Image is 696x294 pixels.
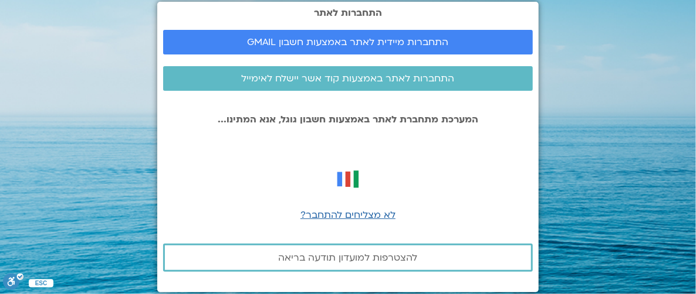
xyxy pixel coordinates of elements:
h2: התחברות לאתר [163,8,533,18]
a: להצטרפות למועדון תודעה בריאה [163,244,533,272]
a: התחברות לאתר באמצעות קוד אשר יישלח לאימייל [163,66,533,91]
a: לא מצליחים להתחבר? [300,208,396,221]
p: המערכת מתחברת לאתר באמצעות חשבון גוגל, אנא המתינו... [163,114,533,125]
span: להצטרפות למועדון תודעה בריאה [279,252,418,263]
a: התחברות מיידית לאתר באמצעות חשבון GMAIL [163,30,533,54]
span: התחברות מיידית לאתר באמצעות חשבון GMAIL [248,37,449,47]
span: התחברות לאתר באמצעות קוד אשר יישלח לאימייל [242,73,455,84]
